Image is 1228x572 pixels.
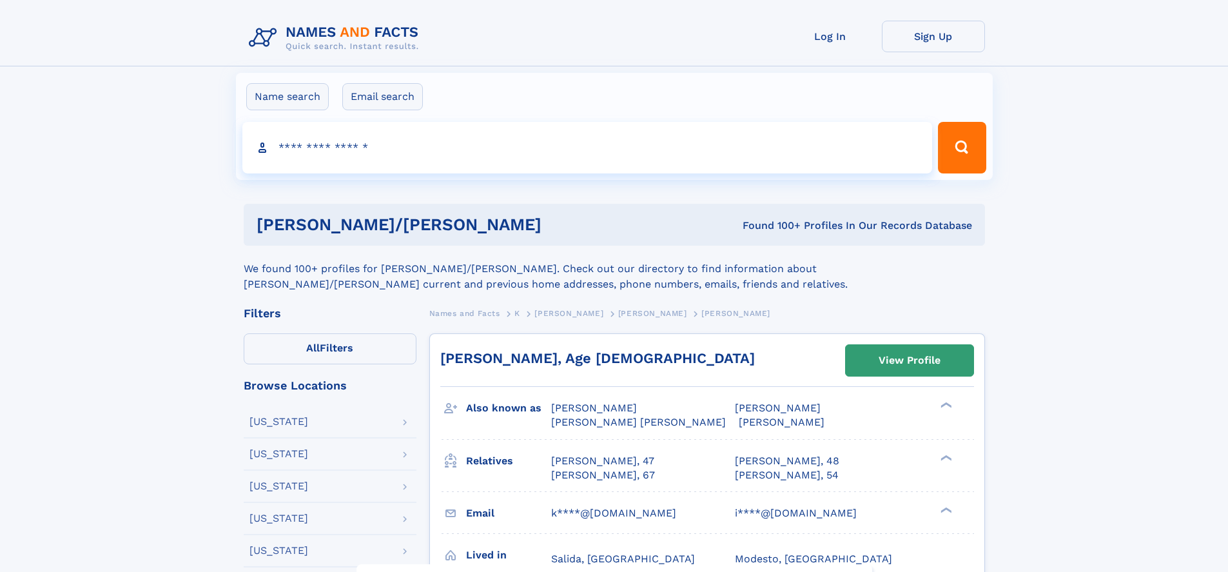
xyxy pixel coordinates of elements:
[642,219,972,233] div: Found 100+ Profiles In Our Records Database
[514,305,520,321] a: K
[244,308,416,319] div: Filters
[937,506,953,514] div: ❯
[937,401,953,409] div: ❯
[735,402,821,414] span: [PERSON_NAME]
[242,122,933,173] input: search input
[618,305,687,321] a: [PERSON_NAME]
[938,122,986,173] button: Search Button
[249,449,308,459] div: [US_STATE]
[534,309,603,318] span: [PERSON_NAME]
[879,346,940,375] div: View Profile
[779,21,882,52] a: Log In
[551,416,726,428] span: [PERSON_NAME] [PERSON_NAME]
[244,380,416,391] div: Browse Locations
[735,553,892,565] span: Modesto, [GEOGRAPHIC_DATA]
[244,246,985,292] div: We found 100+ profiles for [PERSON_NAME]/[PERSON_NAME]. Check out our directory to find informati...
[466,397,551,419] h3: Also known as
[551,553,695,565] span: Salida, [GEOGRAPHIC_DATA]
[429,305,500,321] a: Names and Facts
[244,333,416,364] label: Filters
[466,502,551,524] h3: Email
[735,454,839,468] a: [PERSON_NAME], 48
[937,453,953,462] div: ❯
[514,309,520,318] span: K
[551,468,655,482] a: [PERSON_NAME], 67
[244,21,429,55] img: Logo Names and Facts
[249,417,308,427] div: [US_STATE]
[618,309,687,318] span: [PERSON_NAME]
[257,217,642,233] h1: [PERSON_NAME]/[PERSON_NAME]
[306,342,320,354] span: All
[249,513,308,524] div: [US_STATE]
[466,450,551,472] h3: Relatives
[466,544,551,566] h3: Lived in
[440,350,755,366] a: [PERSON_NAME], Age [DEMOGRAPHIC_DATA]
[249,481,308,491] div: [US_STATE]
[846,345,973,376] a: View Profile
[882,21,985,52] a: Sign Up
[739,416,824,428] span: [PERSON_NAME]
[246,83,329,110] label: Name search
[551,402,637,414] span: [PERSON_NAME]
[701,309,770,318] span: [PERSON_NAME]
[551,454,654,468] a: [PERSON_NAME], 47
[735,468,839,482] a: [PERSON_NAME], 54
[534,305,603,321] a: [PERSON_NAME]
[342,83,423,110] label: Email search
[249,546,308,556] div: [US_STATE]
